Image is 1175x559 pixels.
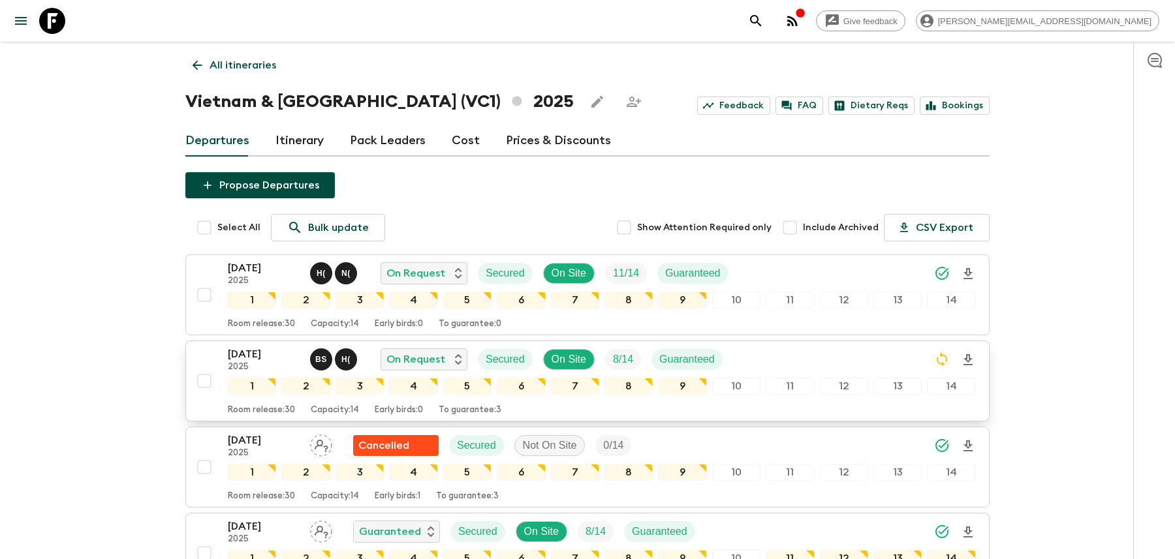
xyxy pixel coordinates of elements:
p: Early birds: 1 [375,491,420,502]
span: Select All [217,221,260,234]
p: 2025 [228,276,300,286]
div: Not On Site [514,435,586,456]
p: Capacity: 14 [311,319,359,329]
p: 2025 [228,534,300,545]
p: Room release: 30 [228,491,295,502]
svg: Synced Successfully [934,265,950,281]
div: 12 [820,292,868,309]
div: 2 [281,464,330,481]
div: 13 [873,378,922,395]
div: 14 [927,292,975,309]
div: 11 [766,378,814,395]
p: Capacity: 14 [311,405,359,415]
p: To guarantee: 3 [436,491,499,502]
div: Trip Fill [578,521,614,542]
button: menu [8,8,34,34]
p: On Request [386,265,445,281]
p: Secured [457,438,496,453]
div: 6 [497,464,545,481]
p: 0 / 14 [603,438,623,453]
div: 5 [443,378,492,395]
div: 12 [820,464,868,481]
div: 4 [389,464,437,481]
button: Propose Departures [185,172,335,198]
a: Departures [185,125,249,157]
a: Feedback [697,97,770,115]
div: 5 [443,292,492,309]
a: Itinerary [275,125,324,157]
svg: Download Onboarding [960,352,976,368]
div: 8 [604,292,653,309]
p: Early birds: 0 [375,405,423,415]
span: Show Attention Required only [637,221,772,234]
p: On Site [552,352,586,367]
svg: Download Onboarding [960,266,976,282]
p: Guaranteed [665,265,721,281]
div: Trip Fill [605,263,647,284]
p: Guaranteed [632,524,687,539]
p: H ( [317,268,326,279]
div: On Site [543,349,595,370]
button: search adventures [743,8,769,34]
div: Trip Fill [595,435,631,456]
div: Trip Fill [605,349,641,370]
svg: Sync Required - Changes detected [934,352,950,367]
div: 10 [712,292,760,309]
div: Secured [478,263,533,284]
div: 5 [443,464,492,481]
div: 1 [228,378,276,395]
svg: Synced Successfully [934,438,950,453]
a: All itineraries [185,52,283,78]
div: 10 [712,378,760,395]
p: Cancelled [358,438,409,453]
p: 8 / 14 [586,524,606,539]
p: Guaranteed [659,352,715,367]
button: Edit this itinerary [584,89,610,115]
span: Give feedback [836,16,905,26]
p: Secured [486,265,525,281]
div: 12 [820,378,868,395]
div: 4 [389,378,437,395]
div: 13 [873,464,922,481]
p: Capacity: 14 [311,491,359,502]
div: 7 [551,464,599,481]
p: Secured [458,524,497,539]
div: 6 [497,292,545,309]
a: Bulk update [271,214,385,241]
p: 11 / 14 [613,265,639,281]
div: [PERSON_NAME][EMAIL_ADDRESS][DOMAIN_NAME] [916,10,1159,31]
div: Secured [478,349,533,370]
p: Early birds: 0 [375,319,423,329]
a: Dietary Reqs [828,97,915,115]
button: [DATE]2025Assign pack leaderFlash Pack cancellationSecuredNot On SiteTrip Fill1234567891011121314... [185,427,990,507]
div: Secured [449,435,504,456]
div: 9 [658,292,706,309]
div: 11 [766,464,814,481]
p: [DATE] [228,346,300,362]
span: Include Archived [803,221,879,234]
p: On Site [524,524,559,539]
button: BSH( [310,348,360,370]
div: 7 [551,378,599,395]
p: H ( [341,354,351,365]
p: [DATE] [228,260,300,276]
p: 2025 [228,448,300,459]
div: 3 [336,292,384,309]
div: 8 [604,378,653,395]
svg: Download Onboarding [960,438,976,454]
button: CSV Export [884,214,990,241]
div: On Site [543,263,595,284]
a: Pack Leaders [350,125,426,157]
p: Secured [486,352,525,367]
div: 4 [389,292,437,309]
div: 1 [228,292,276,309]
h1: Vietnam & [GEOGRAPHIC_DATA] (VC1) 2025 [185,89,574,115]
span: Bo Sowath, Hai (Le Mai) Nhat [310,352,360,363]
div: 6 [497,378,545,395]
div: 1 [228,464,276,481]
div: On Site [516,521,567,542]
p: To guarantee: 0 [439,319,501,329]
a: Cost [452,125,480,157]
p: On Site [552,265,586,281]
div: Secured [450,521,505,542]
